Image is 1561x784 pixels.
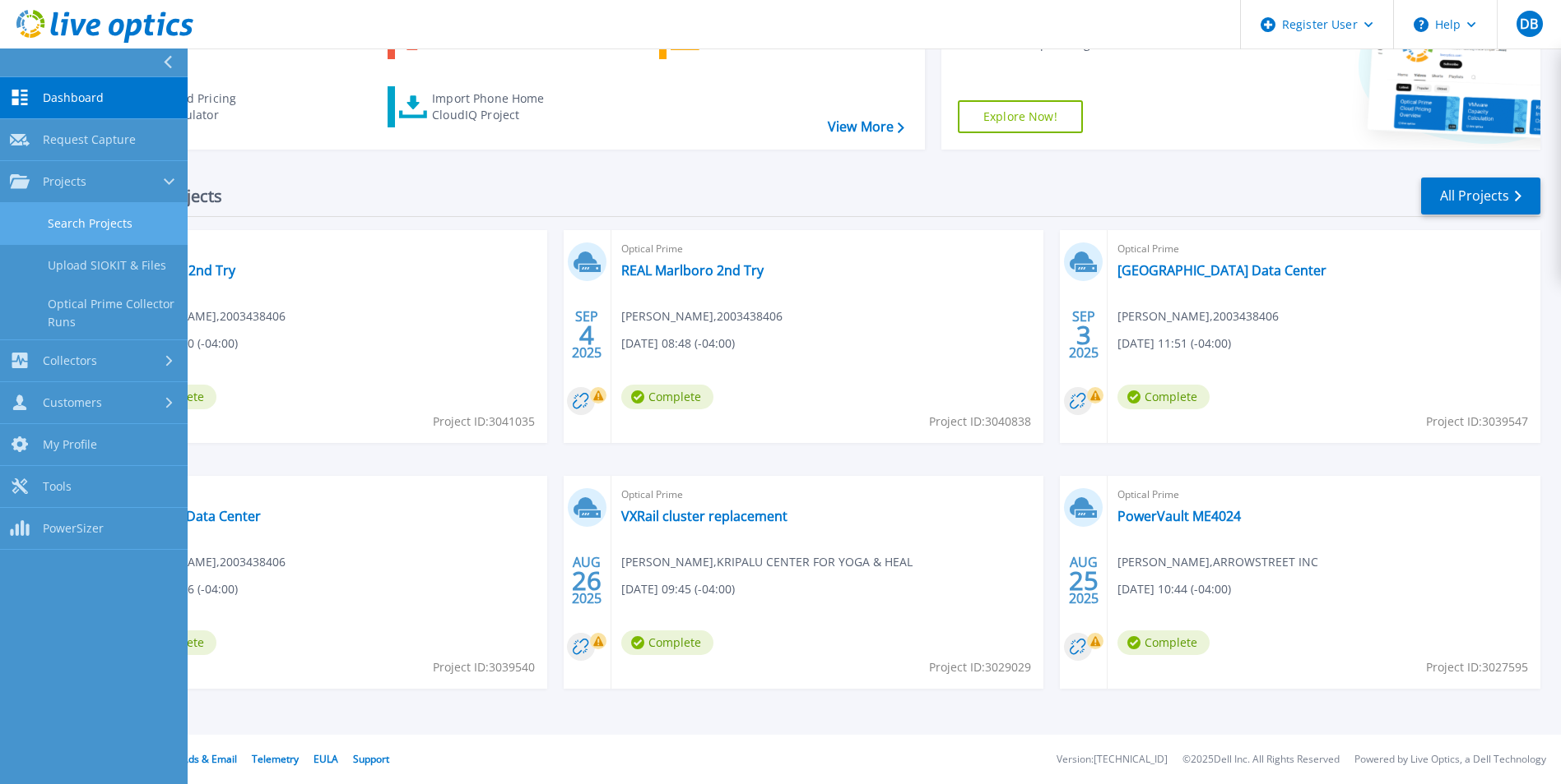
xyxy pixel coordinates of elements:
a: Marlboro Data Center [124,508,261,524]
span: Project ID: 3027595 [1426,658,1528,676]
a: REAL Marlboro 2nd Try [621,262,764,279]
span: [PERSON_NAME] , KRIPALU CENTER FOR YOGA & HEAL [621,553,913,571]
span: 4 [579,328,594,342]
a: EULA [314,752,338,766]
span: My Profile [43,437,97,452]
div: Cloud Pricing Calculator [161,90,293,123]
span: Customers [43,395,102,410]
a: [GEOGRAPHIC_DATA] Data Center [1117,262,1326,279]
span: Complete [621,630,713,655]
span: Projects [43,174,86,189]
span: [DATE] 08:48 (-04:00) [621,334,735,353]
span: [PERSON_NAME] , ARROWSTREET INC [1117,553,1318,571]
a: PowerVault ME4024 [1117,508,1241,524]
span: PowerSizer [43,521,104,536]
span: Optical Prime [124,486,537,504]
span: DB [1520,17,1538,30]
li: Powered by Live Optics, a Dell Technology [1354,754,1546,765]
span: Complete [1117,630,1210,655]
span: [DATE] 09:45 (-04:00) [621,580,735,598]
a: VXRail cluster replacement [621,508,787,524]
span: Tools [43,479,72,494]
span: Optical Prime [621,486,1034,504]
div: Import Phone Home CloudIQ Project [432,90,560,123]
span: Collectors [43,353,97,368]
span: Complete [621,385,713,409]
a: Las Vegas 2nd Try [124,262,235,279]
span: Complete [1117,385,1210,409]
span: Optical Prime [124,240,537,258]
div: AUG 2025 [1068,551,1099,611]
div: SEP 2025 [571,305,602,365]
span: [PERSON_NAME] , 2003438406 [124,307,286,325]
span: Project ID: 3041035 [433,413,535,431]
span: Optical Prime [621,240,1034,258]
div: AUG 2025 [571,551,602,611]
span: [DATE] 11:51 (-04:00) [1117,334,1231,353]
span: [DATE] 10:44 (-04:00) [1117,580,1231,598]
span: Dashboard [43,90,104,105]
li: Version: [TECHNICAL_ID] [1057,754,1168,765]
li: © 2025 Dell Inc. All Rights Reserved [1182,754,1340,765]
a: Ads & Email [182,752,237,766]
span: Project ID: 3029029 [929,658,1031,676]
span: Optical Prime [1117,486,1531,504]
span: [PERSON_NAME] , 2003438406 [1117,307,1279,325]
a: Explore Now! [958,100,1083,133]
span: 26 [572,574,602,588]
span: 3 [1076,328,1091,342]
span: Project ID: 3039547 [1426,413,1528,431]
span: Optical Prime [1117,240,1531,258]
a: Support [353,752,389,766]
span: [PERSON_NAME] , 2003438406 [124,553,286,571]
a: View More [828,119,904,135]
span: Request Capture [43,132,136,147]
span: [PERSON_NAME] , 2003438406 [621,307,783,325]
span: Project ID: 3040838 [929,413,1031,431]
span: 25 [1069,574,1099,588]
a: Telemetry [252,752,299,766]
a: Cloud Pricing Calculator [117,86,300,127]
a: All Projects [1421,178,1540,214]
span: Project ID: 3039540 [433,658,535,676]
div: SEP 2025 [1068,305,1099,365]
